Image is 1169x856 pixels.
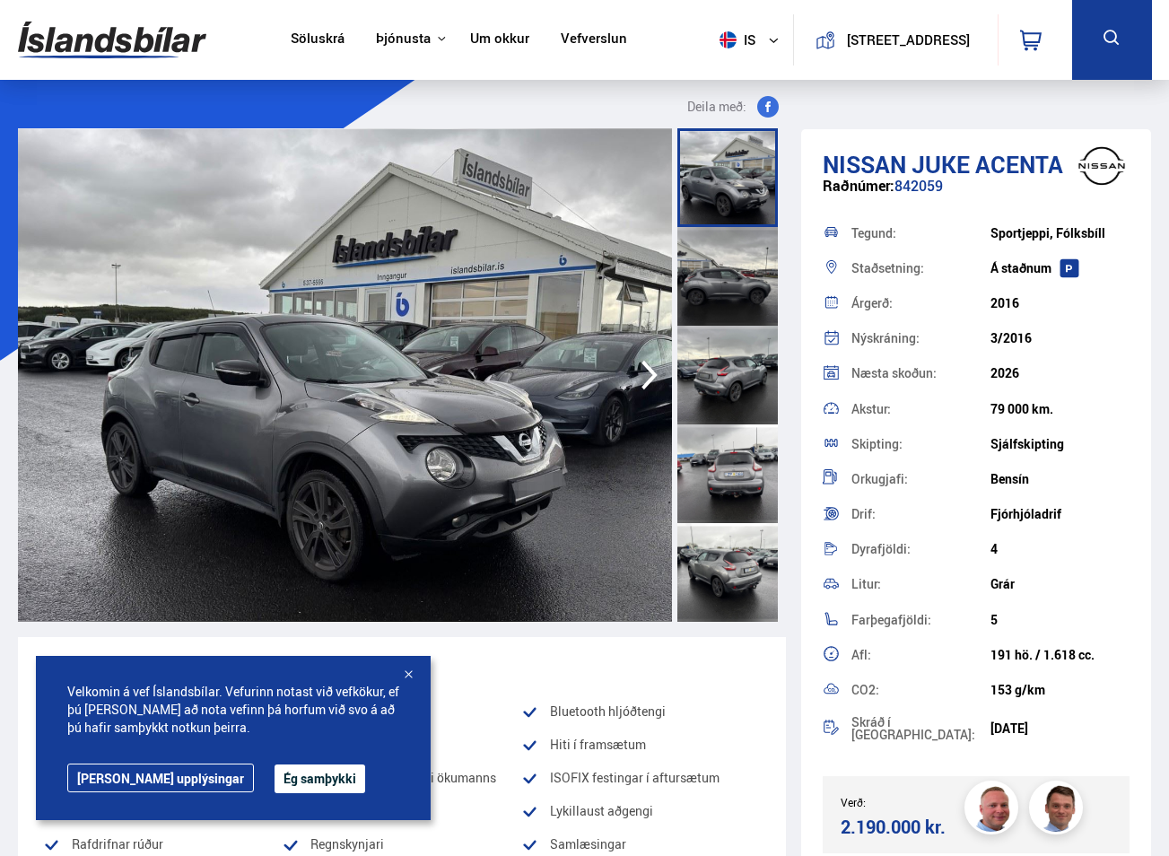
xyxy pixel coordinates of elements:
div: Bensín [990,472,1130,486]
div: Verð: [841,796,976,808]
li: Regnskynjari [282,834,521,855]
div: Vinsæll búnaður [43,651,762,678]
a: [STREET_ADDRESS] [804,14,987,66]
button: [STREET_ADDRESS] [842,32,974,48]
a: Söluskrá [291,31,345,49]
div: [DATE] [990,721,1130,736]
div: Afl: [851,649,990,661]
div: Grár [990,577,1130,591]
li: Lykillaust aðgengi [521,800,761,822]
li: ISOFIX festingar í aftursætum [521,767,761,789]
span: is [712,31,757,48]
div: Næsta skoðun: [851,367,990,380]
div: Orkugjafi: [851,473,990,485]
span: Raðnúmer: [823,176,894,196]
button: Ég samþykki [275,764,365,793]
div: Tegund: [851,227,990,240]
div: 2026 [990,366,1130,380]
li: Rafdrifnar rúður [43,834,283,855]
div: Árgerð: [851,297,990,310]
img: FbJEzSuNWCJXmdc-.webp [1032,783,1086,837]
li: Hiti í framsætum [521,734,761,756]
span: Juke ACENTA [912,148,1063,180]
div: Akstur: [851,403,990,415]
div: Nýskráning: [851,332,990,345]
div: 3/2016 [990,331,1130,345]
img: siFngHWaQ9KaOqBr.png [967,783,1021,837]
div: 2016 [990,296,1130,310]
div: Dyrafjöldi: [851,543,990,555]
div: Drif: [851,508,990,520]
span: Deila með: [687,96,746,118]
li: Bluetooth hljóðtengi [521,701,761,722]
button: is [712,13,793,66]
img: svg+xml;base64,PHN2ZyB4bWxucz0iaHR0cDovL3d3dy53My5vcmcvMjAwMC9zdmciIHdpZHRoPSI1MTIiIGhlaWdodD0iNT... [720,31,737,48]
div: Litur: [851,578,990,590]
div: Sjálfskipting [990,437,1130,451]
div: Staðsetning: [851,262,990,275]
img: G0Ugv5HjCgRt.svg [18,11,206,69]
a: Vefverslun [561,31,627,49]
div: 191 hö. / 1.618 cc. [990,648,1130,662]
div: 5 [990,613,1130,627]
img: 3596888.jpeg [18,128,673,622]
span: Nissan [823,148,906,180]
div: 4 [990,542,1130,556]
div: 842059 [823,178,1130,213]
a: [PERSON_NAME] upplýsingar [67,764,254,792]
div: Skipting: [851,438,990,450]
div: Fjórhjóladrif [990,507,1130,521]
li: Samlæsingar [521,834,761,855]
span: Velkomin á vef Íslandsbílar. Vefurinn notast við vefkökur, ef þú [PERSON_NAME] að nota vefinn þá ... [67,683,399,737]
div: Sportjeppi, Fólksbíll [990,226,1130,240]
div: Farþegafjöldi: [851,614,990,626]
div: Á staðnum [990,261,1130,275]
button: Deila með: [680,96,786,118]
a: Um okkur [470,31,529,49]
div: 2.190.000 kr. [841,815,971,839]
div: 153 g/km [990,683,1130,697]
div: Skráð í [GEOGRAPHIC_DATA]: [851,716,990,741]
img: brand logo [1066,138,1138,194]
button: Þjónusta [376,31,431,48]
div: CO2: [851,684,990,696]
div: 79 000 km. [990,402,1130,416]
